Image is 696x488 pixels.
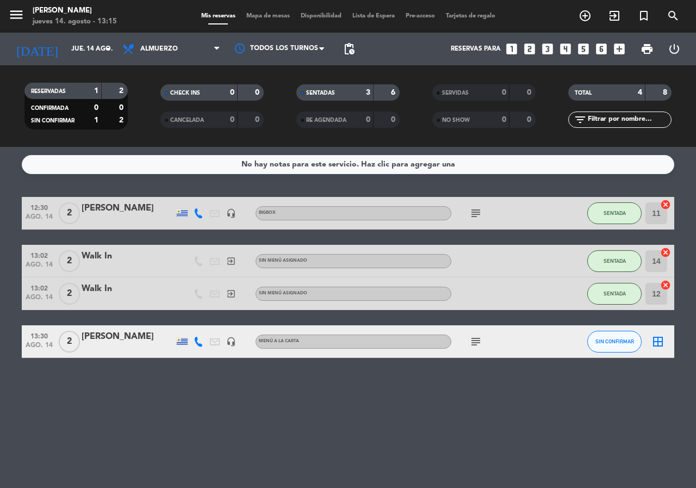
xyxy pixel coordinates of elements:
[295,13,347,19] span: Disponibilidad
[26,342,53,354] span: ago. 14
[637,9,650,22] i: turned_in_not
[82,282,174,296] div: Walk In
[576,42,591,56] i: looks_5
[306,90,335,96] span: SENTADAS
[26,213,53,226] span: ago. 14
[579,9,592,22] i: add_circle_outline
[540,42,555,56] i: looks_3
[59,331,80,353] span: 2
[612,42,626,56] i: add_box
[59,283,80,305] span: 2
[604,258,626,264] span: SENTADA
[469,207,482,220] i: subject
[33,16,117,27] div: jueves 14. agosto - 13:15
[660,280,671,291] i: cancel
[259,258,307,263] span: Sin menú asignado
[595,338,634,344] span: SIN CONFIRMAR
[82,249,174,263] div: Walk In
[8,7,24,23] i: menu
[226,337,236,347] i: headset_mic
[140,45,178,53] span: Almuerzo
[661,33,688,65] div: LOG OUT
[31,106,69,111] span: CONFIRMADA
[306,118,346,123] span: RE AGENDADA
[26,249,53,261] span: 13:02
[641,42,654,55] span: print
[442,118,470,123] span: NO SHOW
[366,116,370,123] strong: 0
[587,250,642,272] button: SENTADA
[26,201,53,213] span: 12:30
[31,118,74,123] span: SIN CONFIRMAR
[196,13,241,19] span: Mis reservas
[502,89,506,96] strong: 0
[608,9,621,22] i: exit_to_app
[230,89,234,96] strong: 0
[604,210,626,216] span: SENTADA
[391,116,397,123] strong: 0
[119,116,126,124] strong: 2
[26,294,53,306] span: ago. 14
[523,42,537,56] i: looks_two
[574,113,587,126] i: filter_list
[400,13,440,19] span: Pre-acceso
[259,211,276,215] span: BIGBOX
[170,118,204,123] span: CANCELADA
[587,114,671,126] input: Filtrar por nombre...
[660,199,671,210] i: cancel
[663,89,669,96] strong: 8
[226,289,236,299] i: exit_to_app
[255,116,262,123] strong: 0
[668,42,681,55] i: power_settings_new
[451,45,501,53] span: Reservas para
[527,89,533,96] strong: 0
[638,89,642,96] strong: 4
[119,104,126,112] strong: 0
[26,261,53,274] span: ago. 14
[259,291,307,295] span: Sin menú asignado
[170,90,200,96] span: CHECK INS
[587,331,642,353] button: SIN CONFIRMAR
[594,42,608,56] i: looks_6
[255,89,262,96] strong: 0
[94,87,98,95] strong: 1
[241,158,455,171] div: No hay notas para este servicio. Haz clic para agregar una
[347,13,400,19] span: Lista de Espera
[230,116,234,123] strong: 0
[259,339,299,343] span: MENÚ A LA CARTA
[343,42,356,55] span: pending_actions
[94,116,98,124] strong: 1
[505,42,519,56] i: looks_one
[8,37,66,61] i: [DATE]
[82,201,174,215] div: [PERSON_NAME]
[442,90,469,96] span: SERVIDAS
[26,281,53,294] span: 13:02
[82,330,174,344] div: [PERSON_NAME]
[33,5,117,16] div: [PERSON_NAME]
[366,89,370,96] strong: 3
[440,13,501,19] span: Tarjetas de regalo
[469,335,482,348] i: subject
[651,335,664,348] i: border_all
[119,87,126,95] strong: 2
[604,291,626,296] span: SENTADA
[101,42,114,55] i: arrow_drop_down
[587,202,642,224] button: SENTADA
[502,116,506,123] strong: 0
[94,104,98,112] strong: 0
[26,329,53,342] span: 13:30
[241,13,295,19] span: Mapa de mesas
[587,283,642,305] button: SENTADA
[31,89,66,94] span: RESERVADAS
[558,42,573,56] i: looks_4
[59,202,80,224] span: 2
[8,7,24,27] button: menu
[660,247,671,258] i: cancel
[226,208,236,218] i: headset_mic
[59,250,80,272] span: 2
[575,90,592,96] span: TOTAL
[527,116,533,123] strong: 0
[667,9,680,22] i: search
[391,89,397,96] strong: 6
[226,256,236,266] i: exit_to_app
